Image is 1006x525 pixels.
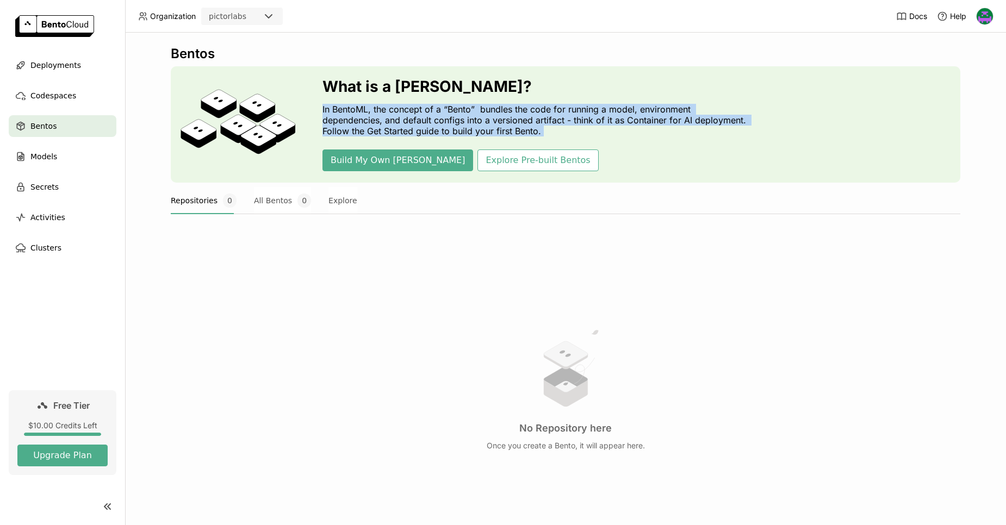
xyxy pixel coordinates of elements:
a: Codespaces [9,85,116,107]
div: Bentos [171,46,960,62]
a: Clusters [9,237,116,259]
a: Deployments [9,54,116,76]
button: All Bentos [254,187,311,214]
p: In BentoML, the concept of a “Bento” bundles the code for running a model, environment dependenci... [322,104,752,136]
span: Codespaces [30,89,76,102]
span: Organization [150,11,196,21]
span: Free Tier [53,400,90,411]
h3: No Repository here [519,422,612,434]
span: 0 [223,193,237,208]
input: Selected pictorlabs. [247,11,249,22]
span: Secrets [30,180,59,193]
span: Bentos [30,120,57,133]
span: Help [950,11,966,21]
a: Secrets [9,176,116,198]
a: Docs [896,11,927,22]
div: pictorlabs [209,11,246,22]
button: Build My Own [PERSON_NAME] [322,149,473,171]
p: Once you create a Bento, it will appear here. [487,441,645,451]
span: Models [30,150,57,163]
button: Upgrade Plan [17,445,108,466]
img: Francesco Colonnese [977,8,993,24]
a: Free Tier$10.00 Credits LeftUpgrade Plan [9,390,116,475]
div: Help [937,11,966,22]
span: Clusters [30,241,61,254]
img: cover onboarding [179,89,296,160]
button: Explore Pre-built Bentos [477,149,598,171]
h3: What is a [PERSON_NAME]? [322,78,752,95]
a: Bentos [9,115,116,137]
span: Activities [30,211,65,224]
img: no results [525,327,606,409]
img: logo [15,15,94,37]
span: 0 [297,193,311,208]
span: Deployments [30,59,81,72]
a: Activities [9,207,116,228]
button: Repositories [171,187,237,214]
div: $10.00 Credits Left [17,421,108,430]
a: Models [9,146,116,167]
button: Explore [328,187,357,214]
span: Docs [909,11,927,21]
